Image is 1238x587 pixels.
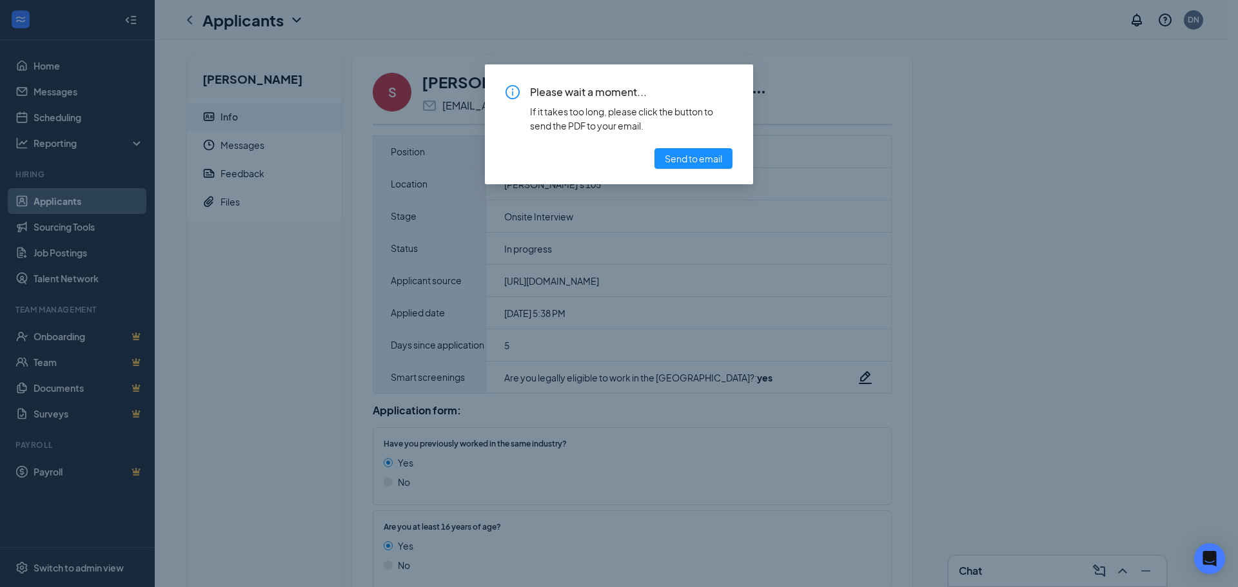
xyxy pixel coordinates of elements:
span: info-circle [506,85,520,99]
span: Send to email [665,151,722,166]
div: Open Intercom Messenger [1194,543,1225,574]
div: If it takes too long, please click the button to send the PDF to your email. [530,104,732,133]
button: Send to email [654,148,732,169]
span: Please wait a moment... [530,85,732,99]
